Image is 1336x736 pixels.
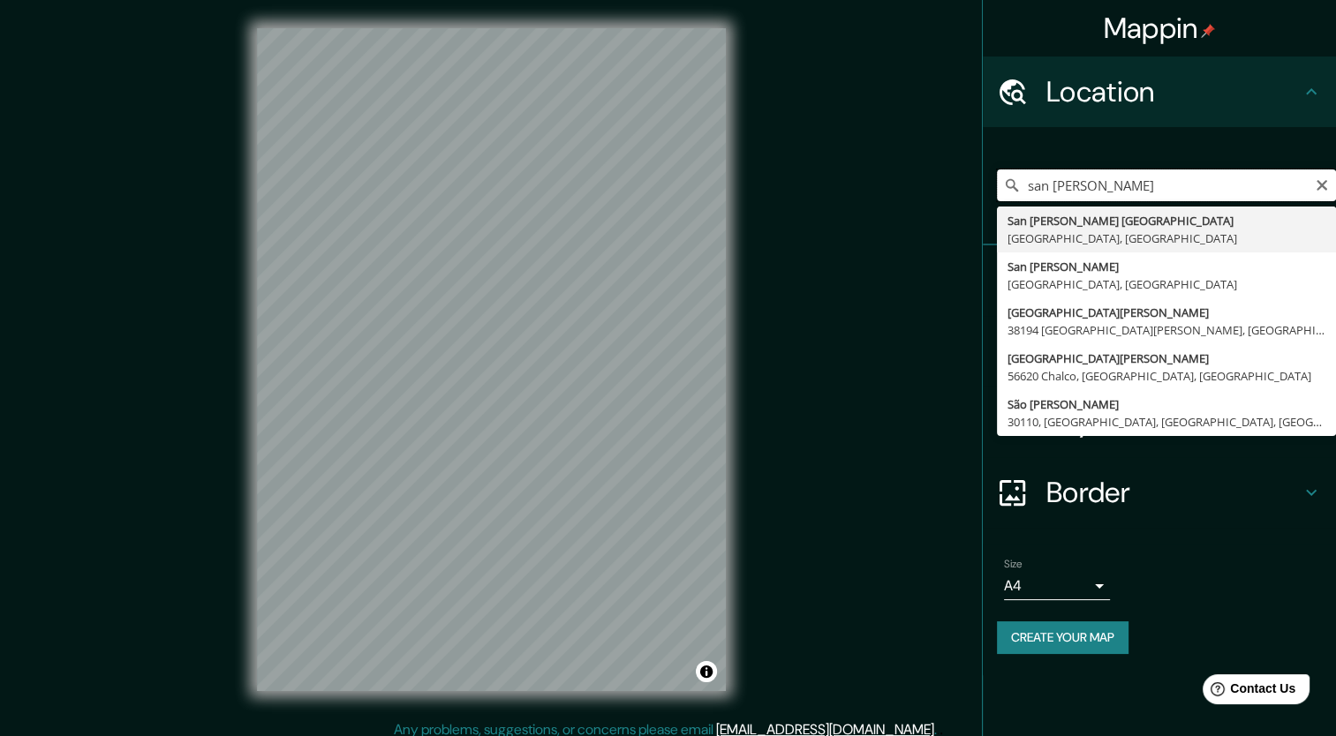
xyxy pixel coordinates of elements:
div: [GEOGRAPHIC_DATA][PERSON_NAME] [1008,349,1325,367]
h4: Border [1046,475,1301,510]
div: Layout [983,387,1336,457]
div: Pins [983,245,1336,316]
div: [GEOGRAPHIC_DATA], [GEOGRAPHIC_DATA] [1008,229,1325,247]
iframe: Help widget launcher [1179,667,1317,717]
div: Style [983,316,1336,387]
div: 56620 Chalco, [GEOGRAPHIC_DATA], [GEOGRAPHIC_DATA] [1008,367,1325,385]
input: Pick your city or area [997,169,1336,201]
button: Toggle attribution [696,661,717,682]
div: Location [983,56,1336,127]
div: São [PERSON_NAME] [1008,395,1325,413]
button: Create your map [997,621,1128,654]
div: [GEOGRAPHIC_DATA], [GEOGRAPHIC_DATA] [1008,275,1325,293]
h4: Location [1046,74,1301,109]
div: 30110, [GEOGRAPHIC_DATA], [GEOGRAPHIC_DATA], [GEOGRAPHIC_DATA] [1008,413,1325,431]
label: Size [1004,557,1023,572]
div: Border [983,457,1336,528]
h4: Layout [1046,404,1301,439]
img: pin-icon.png [1201,24,1215,38]
button: Clear [1315,176,1329,192]
div: San [PERSON_NAME] [GEOGRAPHIC_DATA] [1008,212,1325,229]
div: San [PERSON_NAME] [1008,258,1325,275]
h4: Mappin [1104,11,1216,46]
div: [GEOGRAPHIC_DATA][PERSON_NAME] [1008,304,1325,321]
div: A4 [1004,572,1110,600]
canvas: Map [257,28,726,691]
div: 38194 [GEOGRAPHIC_DATA][PERSON_NAME], [GEOGRAPHIC_DATA], [GEOGRAPHIC_DATA] [1008,321,1325,339]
